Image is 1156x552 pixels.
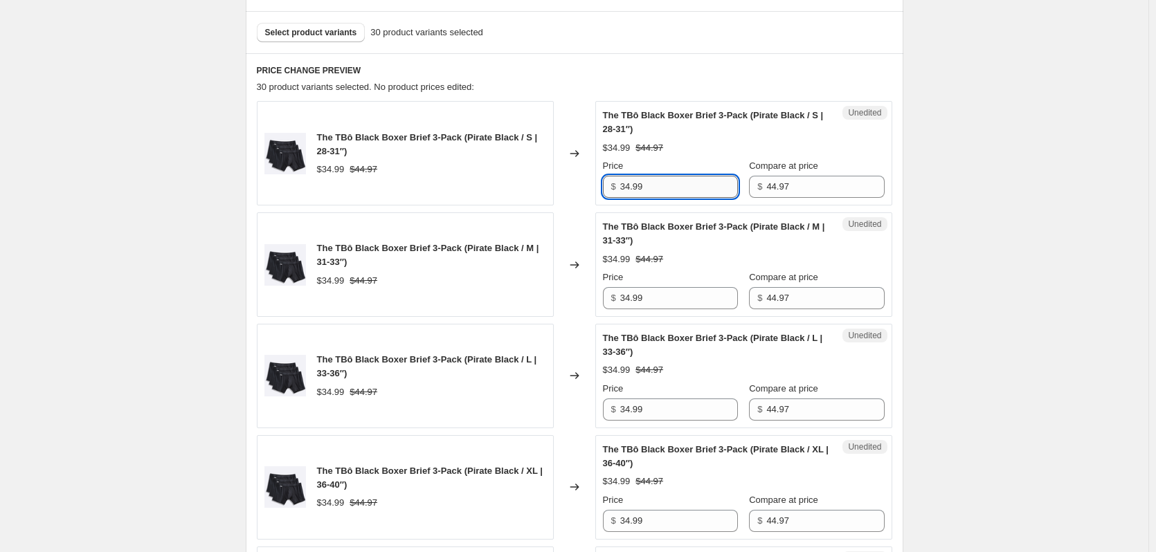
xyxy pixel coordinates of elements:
span: Unedited [848,330,881,341]
div: $34.99 [317,163,345,176]
span: $ [757,293,762,303]
span: The TBô Black Boxer Brief 3-Pack (Pirate Black / S | 28-31″) [317,132,538,156]
button: Select product variants [257,23,365,42]
span: The TBô Black Boxer Brief 3-Pack (Pirate Black / L | 33-36″) [603,333,823,357]
span: The TBô Black Boxer Brief 3-Pack (Pirate Black / XL | 36-40″) [317,466,543,490]
span: Unedited [848,107,881,118]
span: Compare at price [749,160,818,171]
div: $34.99 [603,363,631,377]
div: $34.99 [317,274,345,288]
span: 30 product variants selected [370,26,483,39]
span: $ [611,293,616,303]
span: The TBô Black Boxer Brief 3-Pack (Pirate Black / M | 31-33″) [317,243,539,267]
span: Price [603,160,624,171]
span: Compare at price [749,495,818,505]
span: $ [757,515,762,526]
div: $34.99 [317,496,345,510]
img: TheTBoBoxerBrief3pack-Black_80x.png [264,133,306,174]
span: $ [611,404,616,414]
h6: PRICE CHANGE PREVIEW [257,65,892,76]
strike: $44.97 [635,363,663,377]
strike: $44.97 [635,252,663,266]
span: Price [603,383,624,394]
div: $34.99 [603,141,631,155]
span: $ [757,181,762,192]
strike: $44.97 [635,475,663,488]
span: $ [611,181,616,192]
span: The TBô Black Boxer Brief 3-Pack (Pirate Black / S | 28-31″) [603,110,824,134]
span: Unedited [848,219,881,230]
span: Price [603,272,624,282]
span: Compare at price [749,383,818,394]
strike: $44.97 [350,496,377,510]
span: The TBô Black Boxer Brief 3-Pack (Pirate Black / XL | 36-40″) [603,444,829,468]
span: 30 product variants selected. No product prices edited: [257,82,474,92]
div: $34.99 [317,385,345,399]
span: $ [757,404,762,414]
strike: $44.97 [635,141,663,155]
span: Price [603,495,624,505]
span: Compare at price [749,272,818,282]
strike: $44.97 [350,274,377,288]
span: The TBô Black Boxer Brief 3-Pack (Pirate Black / L | 33-36″) [317,354,537,378]
span: The TBô Black Boxer Brief 3-Pack (Pirate Black / M | 31-33″) [603,221,825,246]
strike: $44.97 [350,163,377,176]
div: $34.99 [603,252,631,266]
img: TheTBoBoxerBrief3pack-Black_80x.png [264,244,306,286]
div: $34.99 [603,475,631,488]
strike: $44.97 [350,385,377,399]
span: Select product variants [265,27,357,38]
img: TheTBoBoxerBrief3pack-Black_80x.png [264,466,306,508]
span: $ [611,515,616,526]
img: TheTBoBoxerBrief3pack-Black_80x.png [264,355,306,396]
span: Unedited [848,441,881,452]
